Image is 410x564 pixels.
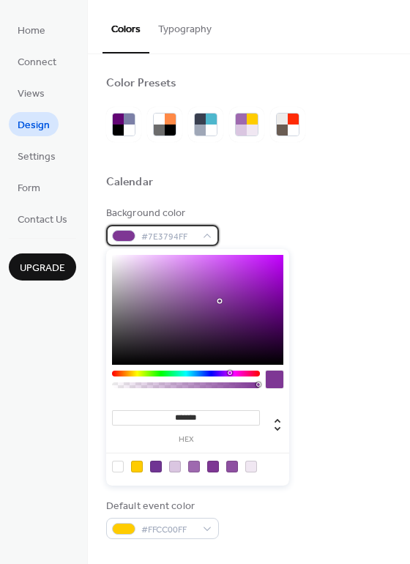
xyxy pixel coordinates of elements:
[188,461,200,472] div: rgb(158, 105, 175)
[106,499,216,514] div: Default event color
[18,149,56,165] span: Settings
[169,461,181,472] div: rgb(218, 198, 225)
[106,206,216,221] div: Background color
[18,118,50,133] span: Design
[9,175,49,199] a: Form
[131,461,143,472] div: rgb(255, 204, 0)
[141,229,195,245] span: #7E3794FF
[112,436,260,444] label: hex
[207,461,219,472] div: rgb(126, 55, 148)
[9,18,54,42] a: Home
[150,461,162,472] div: rgb(112, 53, 147)
[18,55,56,70] span: Connect
[9,253,76,281] button: Upgrade
[112,461,124,472] div: rgba(0, 0, 0, 0)
[9,49,65,73] a: Connect
[18,212,67,228] span: Contact Us
[226,461,238,472] div: rgb(142, 80, 161)
[245,461,257,472] div: rgb(240, 231, 242)
[141,522,195,538] span: #FFCC00FF
[9,207,76,231] a: Contact Us
[9,81,53,105] a: Views
[20,261,65,276] span: Upgrade
[9,144,64,168] a: Settings
[9,112,59,136] a: Design
[106,175,153,190] div: Calendar
[18,86,45,102] span: Views
[18,181,40,196] span: Form
[106,76,176,92] div: Color Presets
[18,23,45,39] span: Home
